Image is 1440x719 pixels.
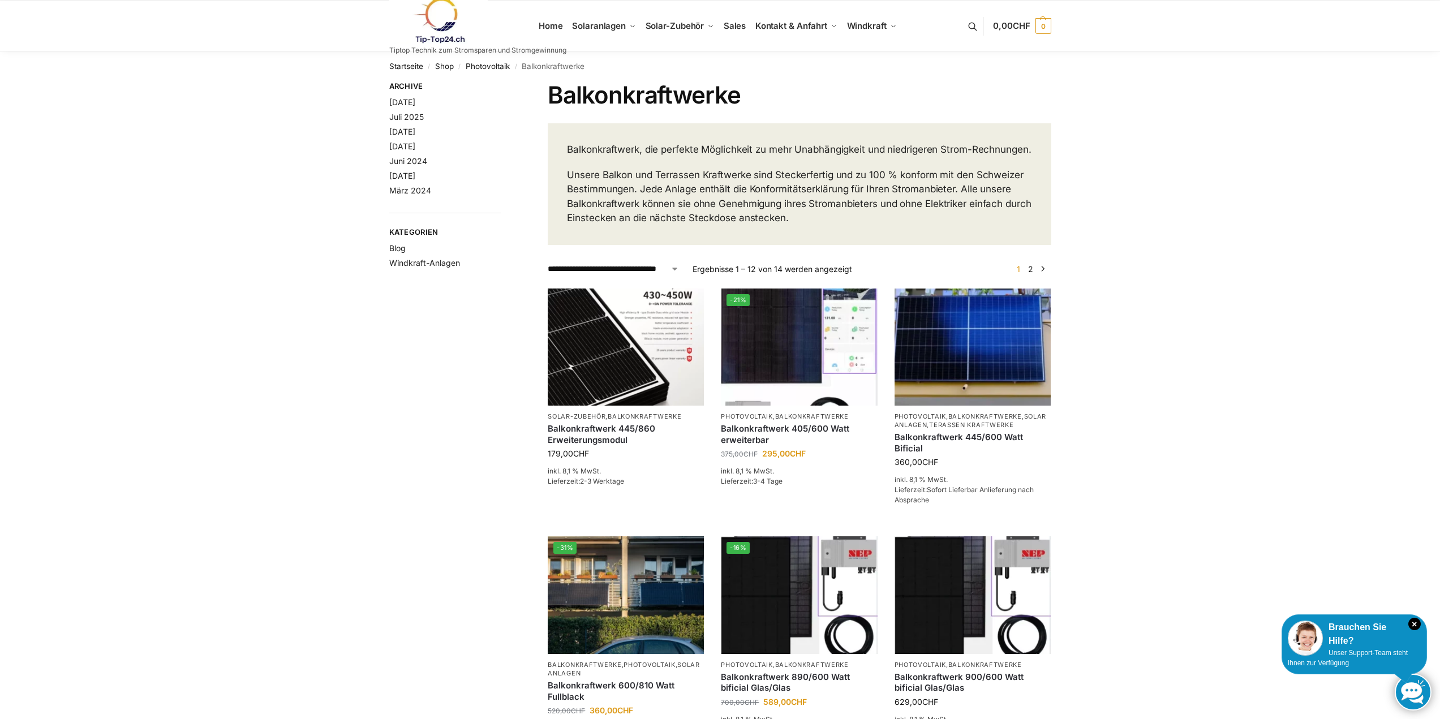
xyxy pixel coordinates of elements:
a: Solaranlagen [568,1,641,51]
span: Kontakt & Anfahrt [755,20,827,31]
p: Ergebnisse 1 – 12 von 14 werden angezeigt [693,263,852,275]
a: Balkonkraftwerke [775,661,849,669]
a: Balkonkraftwerke [948,661,1022,669]
span: Sofort Lieferbar Anlieferung nach Absprache [895,485,1034,504]
a: Windkraft-Anlagen [389,258,460,268]
span: Kategorien [389,227,502,238]
a: Solar-Zubehör [641,1,719,51]
bdi: 360,00 [895,457,938,467]
a: Balkonkraftwerke [775,412,849,420]
span: CHF [743,450,758,458]
img: Solaranlage für den kleinen Balkon [895,289,1051,406]
span: Archive [389,81,502,92]
bdi: 360,00 [590,705,633,715]
span: Lieferzeit: [548,477,624,485]
img: Balkonkraftwerk 445/860 Erweiterungsmodul [548,289,704,406]
span: Solaranlagen [572,20,626,31]
button: Close filters [501,81,508,94]
a: Balkonkraftwerk 900/600 Watt bificial Glas/Glas [895,671,1051,694]
span: Sales [724,20,746,31]
span: Seite 1 [1014,264,1023,274]
a: Balkonkraftwerke [548,661,621,669]
img: Bificiales Hochleistungsmodul [721,536,877,653]
span: CHF [922,457,938,467]
span: Lieferzeit: [721,477,783,485]
nav: Breadcrumb [389,51,1051,81]
a: [DATE] [389,141,415,151]
a: Balkonkraftwerk 600/810 Watt Fullblack [548,680,704,702]
p: Unsere Balkon und Terrassen Kraftwerke sind Steckerfertig und zu 100 % konform mit den Schweizer ... [567,168,1031,226]
a: Balkonkraftwerke [608,412,681,420]
a: Solar-Zubehör [548,412,605,420]
span: 2-3 Werktage [580,477,624,485]
bdi: 700,00 [721,698,759,707]
a: -21%Steckerfertig Plug & Play mit 410 Watt [721,289,877,406]
p: , , , [895,412,1051,430]
a: [DATE] [389,171,415,180]
a: Photovoltaik [721,661,772,669]
span: Lieferzeit: [895,485,1034,504]
a: Balkonkraftwerk 890/600 Watt bificial Glas/Glas [721,671,877,694]
a: Startseite [389,62,423,71]
a: Photovoltaik [895,661,946,669]
bdi: 179,00 [548,449,589,458]
a: [DATE] [389,127,415,136]
a: -31%2 Balkonkraftwerke [548,536,704,653]
a: Photovoltaik [895,412,946,420]
a: Solaranlagen [548,661,700,677]
bdi: 375,00 [721,450,758,458]
a: [DATE] [389,97,415,107]
span: 0,00 [993,20,1030,31]
span: / [423,62,435,71]
a: März 2024 [389,186,431,195]
p: , [895,661,1051,669]
a: Photovoltaik [624,661,675,669]
a: Solaranlagen [895,412,1047,429]
img: Bificiales Hochleistungsmodul [895,536,1051,653]
div: Brauchen Sie Hilfe? [1288,621,1421,648]
a: Seite 2 [1025,264,1036,274]
p: Tiptop Technik zum Stromsparen und Stromgewinnung [389,47,566,54]
span: 3-4 Tage [753,477,783,485]
a: Balkonkraftwerk 405/600 Watt erweiterbar [721,423,877,445]
a: -16%Bificiales Hochleistungsmodul [721,536,877,653]
span: 0 [1035,18,1051,34]
a: Juli 2025 [389,112,424,122]
i: Schließen [1408,618,1421,630]
a: Balkonkraftwerke [948,412,1022,420]
a: Shop [435,62,454,71]
img: Customer service [1288,621,1323,656]
a: Terassen Kraftwerke [929,421,1013,429]
p: , , [548,661,704,678]
select: Shop-Reihenfolge [548,263,679,275]
span: CHF [790,449,806,458]
p: , [721,412,877,421]
span: Unser Support-Team steht Ihnen zur Verfügung [1288,649,1408,667]
span: / [454,62,466,71]
h1: Balkonkraftwerke [548,81,1051,109]
span: CHF [791,697,807,707]
bdi: 589,00 [763,697,807,707]
span: CHF [922,697,938,707]
nav: Produkt-Seitennummerierung [1010,263,1051,275]
bdi: 629,00 [895,697,938,707]
p: , [548,412,704,421]
span: CHF [573,449,589,458]
a: Sales [719,1,750,51]
bdi: 295,00 [762,449,806,458]
img: 2 Balkonkraftwerke [548,536,704,653]
p: , [721,661,877,669]
a: Photovoltaik [721,412,772,420]
a: Windkraft [842,1,901,51]
span: CHF [1013,20,1030,31]
span: CHF [571,707,585,715]
a: Juni 2024 [389,156,427,166]
a: Kontakt & Anfahrt [750,1,842,51]
p: inkl. 8,1 % MwSt. [548,466,704,476]
p: inkl. 8,1 % MwSt. [895,475,1051,485]
p: Balkonkraftwerk, die perfekte Möglichkeit zu mehr Unabhängigkeit und niedrigeren Strom-Rechnungen. [567,143,1031,157]
span: CHF [745,698,759,707]
span: Windkraft [847,20,887,31]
